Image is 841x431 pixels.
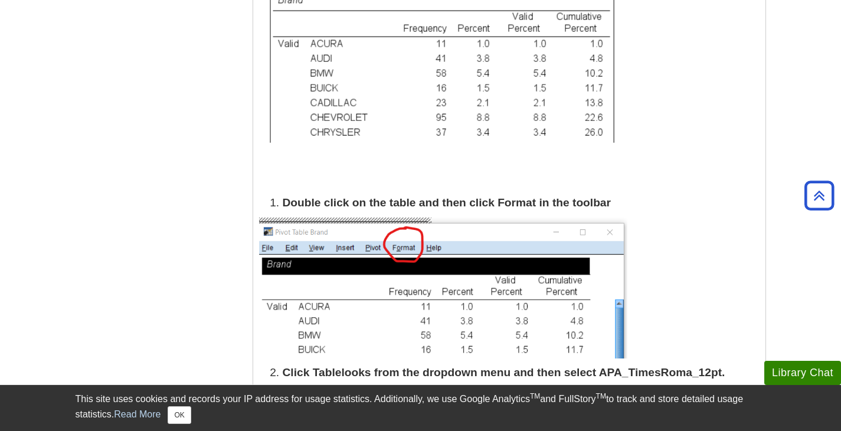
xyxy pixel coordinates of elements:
[530,392,540,400] sup: TM
[283,366,725,379] b: Click Tablelooks from the dropdown menu and then select APA_TimesRoma_12pt.
[283,196,611,209] b: Double click on the table and then click Format in the toolbar
[764,361,841,385] button: Library Chat
[259,218,627,358] img: LPBnSP6UQA3QSED7oDSZ64k0fjOsXbWAqoq6JGYd3xf3JZ6CY4IYeGXFGW2YJRcgqiRrFBYexMf9Vs9jhrgsIzdjaJLoJzOpp...
[76,392,766,424] div: This site uses cookies and records your IP address for usage statistics. Additionally, we use Goo...
[596,392,606,400] sup: TM
[168,406,191,424] button: Close
[800,187,838,203] a: Back to Top
[114,409,161,419] a: Read More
